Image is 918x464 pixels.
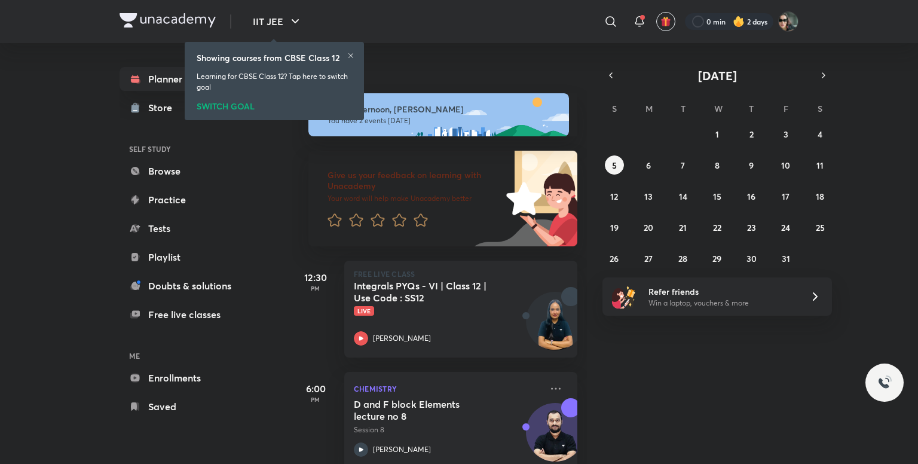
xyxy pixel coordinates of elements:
abbr: October 26, 2025 [610,253,619,264]
button: October 24, 2025 [776,218,795,237]
abbr: October 19, 2025 [610,222,619,233]
img: Avatar [527,298,584,356]
abbr: October 30, 2025 [746,253,757,264]
p: [PERSON_NAME] [373,444,431,455]
button: October 19, 2025 [605,218,624,237]
button: October 22, 2025 [708,218,727,237]
button: October 20, 2025 [639,218,658,237]
button: October 18, 2025 [810,187,830,206]
img: feedback_image [466,151,577,246]
abbr: October 17, 2025 [782,191,790,202]
a: Doubts & solutions [120,274,258,298]
button: October 21, 2025 [674,218,693,237]
h5: D and F block Elements lecture no 8 [354,398,503,422]
button: October 29, 2025 [708,249,727,268]
h6: Showing courses from CBSE Class 12 [197,51,339,64]
abbr: October 29, 2025 [712,253,721,264]
p: PM [292,396,339,403]
button: October 13, 2025 [639,187,658,206]
abbr: October 18, 2025 [816,191,824,202]
abbr: October 11, 2025 [816,160,824,171]
abbr: October 27, 2025 [644,253,653,264]
abbr: October 6, 2025 [646,160,651,171]
abbr: October 25, 2025 [816,222,825,233]
button: October 16, 2025 [742,187,761,206]
p: Chemistry [354,381,541,396]
p: You have 2 events [DATE] [328,116,558,126]
abbr: October 23, 2025 [747,222,756,233]
button: October 5, 2025 [605,155,624,175]
abbr: Sunday [612,103,617,114]
button: October 4, 2025 [810,124,830,144]
abbr: October 9, 2025 [749,160,754,171]
button: October 7, 2025 [674,155,693,175]
abbr: Saturday [818,103,822,114]
p: [PERSON_NAME] [373,333,431,344]
button: October 15, 2025 [708,187,727,206]
h5: 6:00 [292,381,339,396]
abbr: October 10, 2025 [781,160,790,171]
div: Store [148,100,179,115]
a: Saved [120,395,258,419]
button: [DATE] [619,67,815,84]
h4: [DATE] [308,67,589,81]
button: October 28, 2025 [674,249,693,268]
button: October 30, 2025 [742,249,761,268]
button: October 27, 2025 [639,249,658,268]
p: FREE LIVE CLASS [354,270,568,277]
p: Your word will help make Unacademy better [328,194,502,203]
a: Planner [120,67,258,91]
img: afternoon [308,93,569,136]
abbr: October 4, 2025 [818,129,822,140]
abbr: October 31, 2025 [782,253,790,264]
a: Tests [120,216,258,240]
abbr: October 3, 2025 [784,129,788,140]
button: October 17, 2025 [776,187,795,206]
h5: 12:30 [292,270,339,285]
abbr: October 2, 2025 [749,129,754,140]
button: avatar [656,12,675,31]
button: October 25, 2025 [810,218,830,237]
p: Win a laptop, vouchers & more [648,298,795,309]
h6: SELF STUDY [120,139,258,159]
abbr: October 28, 2025 [678,253,687,264]
h6: Give us your feedback on learning with Unacademy [328,170,502,191]
button: October 14, 2025 [674,187,693,206]
abbr: Thursday [749,103,754,114]
abbr: October 15, 2025 [713,191,721,202]
span: [DATE] [698,68,737,84]
div: SWITCH GOAL [197,97,352,111]
button: October 1, 2025 [708,124,727,144]
abbr: October 20, 2025 [644,222,653,233]
a: Company Logo [120,13,216,30]
button: October 9, 2025 [742,155,761,175]
p: PM [292,285,339,292]
img: streak [733,16,745,28]
abbr: Tuesday [681,103,686,114]
img: avatar [660,16,671,27]
button: October 11, 2025 [810,155,830,175]
a: Enrollments [120,366,258,390]
a: Browse [120,159,258,183]
img: referral [612,285,636,309]
span: Live [354,306,374,316]
button: October 23, 2025 [742,218,761,237]
abbr: Friday [784,103,788,114]
a: Playlist [120,245,258,269]
h5: Integrals PYQs - VI | Class 12 | Use Code : SS12 [354,280,503,304]
abbr: October 21, 2025 [679,222,687,233]
abbr: October 8, 2025 [715,160,720,171]
h6: ME [120,346,258,366]
p: Learning for CBSE Class 12? Tap here to switch goal [197,71,352,93]
a: Store [120,96,258,120]
button: October 2, 2025 [742,124,761,144]
img: ttu [877,376,892,390]
img: Arihant [778,11,798,32]
abbr: October 1, 2025 [715,129,719,140]
abbr: October 24, 2025 [781,222,790,233]
abbr: October 14, 2025 [679,191,687,202]
abbr: October 12, 2025 [610,191,618,202]
a: Practice [120,188,258,212]
button: October 8, 2025 [708,155,727,175]
button: October 26, 2025 [605,249,624,268]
